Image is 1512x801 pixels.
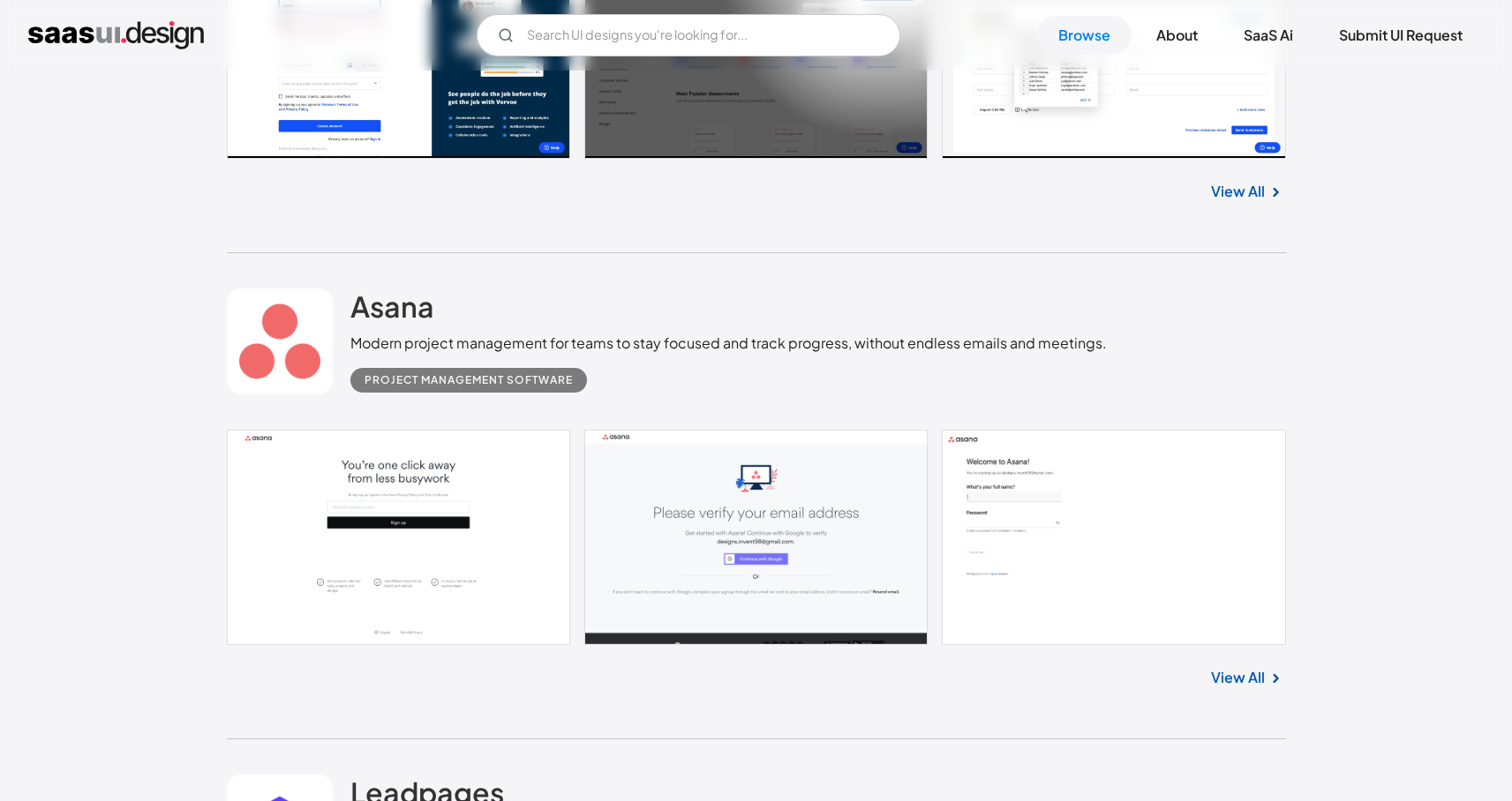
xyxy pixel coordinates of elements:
a: Asana [350,288,434,333]
a: SaaS Ai [1222,16,1314,55]
input: Search UI designs you're looking for... [477,14,900,56]
a: Submit UI Request [1318,16,1484,55]
a: View All [1211,667,1265,688]
div: Project Management Software [365,370,573,391]
div: Modern project management for teams to stay focused and track progress, without endless emails an... [350,333,1107,354]
form: Email Form [477,14,900,56]
a: About [1135,16,1219,55]
h2: Asana [350,288,434,324]
a: home [28,21,204,49]
a: View All [1211,181,1265,202]
a: Browse [1037,16,1132,55]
